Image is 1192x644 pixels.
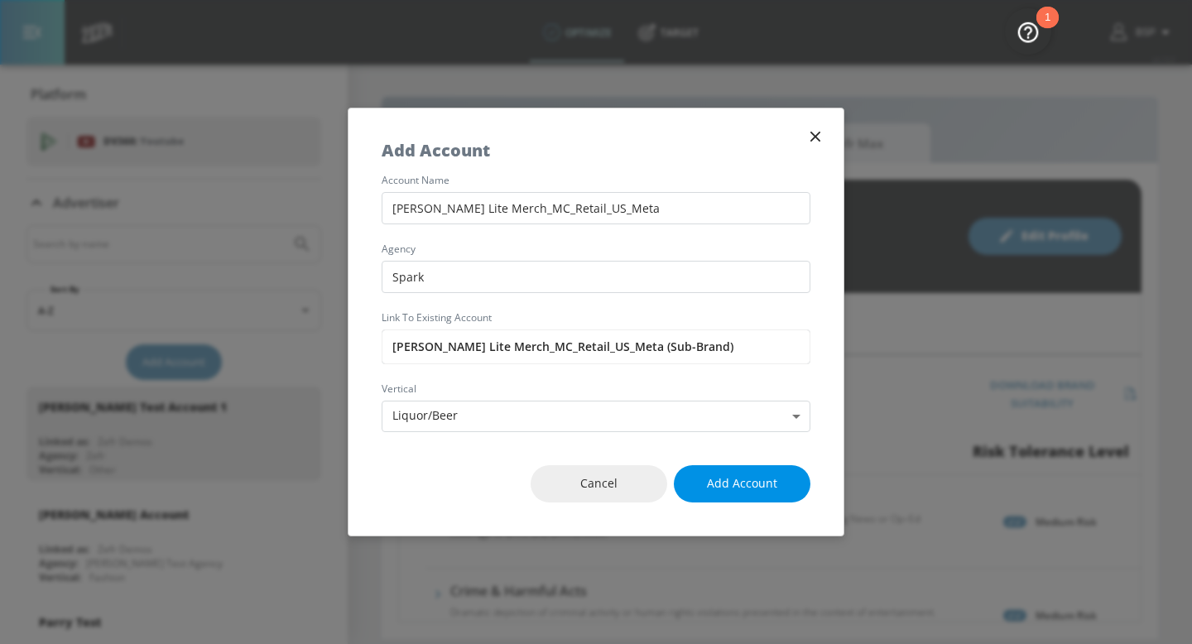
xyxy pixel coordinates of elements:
label: agency [382,244,810,254]
div: 1 [1045,17,1050,39]
label: account name [382,175,810,185]
h5: Add Account [382,142,490,159]
span: Cancel [564,473,634,494]
span: Add Account [707,473,777,494]
input: Enter agency name [382,261,810,293]
button: Cancel [531,465,667,502]
button: Open Resource Center, 1 new notification [1005,8,1051,55]
label: Link to Existing Account [382,313,810,323]
input: Enter account name [382,192,810,224]
label: vertical [382,384,810,394]
div: Liquor/Beer [382,401,810,433]
input: Enter account name [382,329,810,364]
button: Add Account [674,465,810,502]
